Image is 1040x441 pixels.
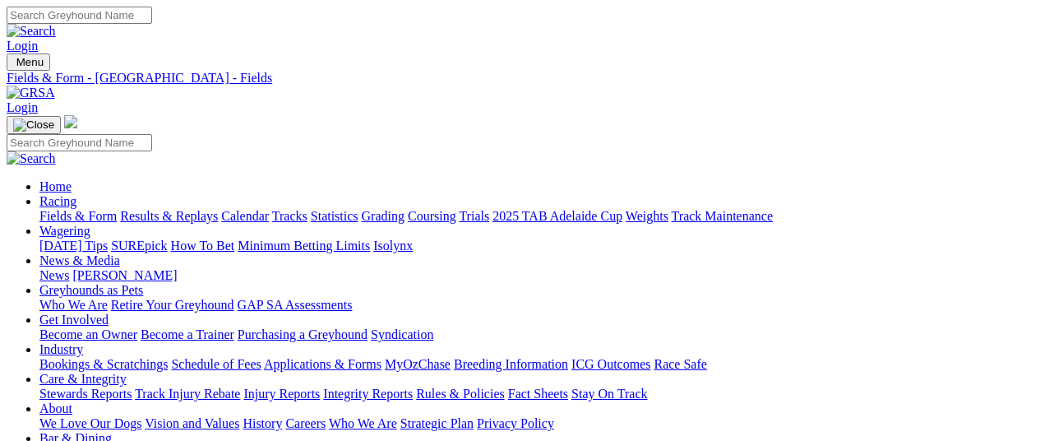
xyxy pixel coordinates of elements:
div: Wagering [39,239,1033,253]
a: Fields & Form [39,209,117,223]
a: Privacy Policy [477,416,554,430]
a: Become a Trainer [141,327,234,341]
a: Home [39,179,72,193]
div: Racing [39,209,1033,224]
img: Close [13,118,54,132]
a: Bookings & Scratchings [39,357,168,371]
a: 2025 TAB Adelaide Cup [492,209,622,223]
input: Search [7,134,152,151]
span: Menu [16,56,44,68]
a: Track Injury Rebate [135,387,240,401]
img: logo-grsa-white.png [64,115,77,128]
a: GAP SA Assessments [238,298,353,312]
div: News & Media [39,268,1033,283]
img: Search [7,151,56,166]
div: Greyhounds as Pets [39,298,1033,313]
a: Injury Reports [243,387,320,401]
a: Coursing [408,209,456,223]
button: Toggle navigation [7,53,50,71]
div: Care & Integrity [39,387,1033,402]
div: Get Involved [39,327,1033,342]
a: SUREpick [111,239,167,253]
a: Vision and Values [145,416,239,430]
a: We Love Our Dogs [39,416,141,430]
a: Applications & Forms [264,357,381,371]
a: Isolynx [373,239,413,253]
a: Purchasing a Greyhound [238,327,367,341]
a: Tracks [272,209,307,223]
a: ICG Outcomes [571,357,650,371]
a: MyOzChase [385,357,451,371]
a: Careers [285,416,326,430]
a: Race Safe [654,357,706,371]
a: Racing [39,194,76,208]
a: Industry [39,342,83,356]
a: Track Maintenance [672,209,773,223]
a: Login [7,39,38,53]
a: Weights [626,209,668,223]
a: Fact Sheets [508,387,568,401]
a: Fields & Form - [GEOGRAPHIC_DATA] - Fields [7,71,1033,86]
a: Login [7,100,38,114]
a: Become an Owner [39,327,137,341]
a: Retire Your Greyhound [111,298,234,312]
img: Search [7,24,56,39]
input: Search [7,7,152,24]
a: Schedule of Fees [171,357,261,371]
a: Who We Are [39,298,108,312]
a: News [39,268,69,282]
a: Greyhounds as Pets [39,283,143,297]
button: Toggle navigation [7,116,61,134]
a: Care & Integrity [39,372,127,386]
a: Get Involved [39,313,109,327]
a: [PERSON_NAME] [72,268,177,282]
a: Statistics [311,209,358,223]
a: Stay On Track [571,387,647,401]
a: Minimum Betting Limits [238,239,370,253]
div: About [39,416,1033,431]
a: Calendar [221,209,269,223]
a: Grading [362,209,404,223]
a: [DATE] Tips [39,239,108,253]
a: Strategic Plan [400,416,474,430]
a: Integrity Reports [323,387,413,401]
a: Syndication [371,327,433,341]
a: About [39,402,72,415]
a: Results & Replays [120,209,218,223]
a: Who We Are [329,416,397,430]
a: News & Media [39,253,120,267]
a: Trials [459,209,489,223]
a: History [243,416,282,430]
img: GRSA [7,86,55,100]
a: How To Bet [171,239,235,253]
div: Industry [39,357,1033,372]
a: Wagering [39,224,90,238]
a: Breeding Information [454,357,568,371]
a: Rules & Policies [416,387,505,401]
a: Stewards Reports [39,387,132,401]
